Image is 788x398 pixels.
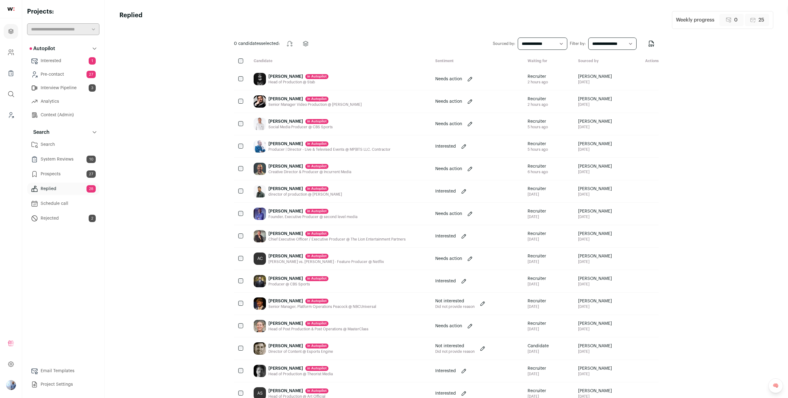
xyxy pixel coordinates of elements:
span: [PERSON_NAME] [578,320,612,327]
div: [PERSON_NAME] [268,231,406,237]
a: Project Settings [27,378,99,391]
a: System Reviews10 [27,153,99,165]
div: Chief Executive Officer / Executive Producer @ The Lion Entertainment Partners [268,237,406,242]
p: Interested [435,368,456,374]
a: Projects [4,24,18,39]
div: Waiting for [523,58,573,64]
span: [PERSON_NAME] [578,96,612,102]
span: Recruiter [528,118,548,125]
div: [PERSON_NAME] [268,276,328,282]
a: Email Templates [27,365,99,377]
span: [DATE] [578,192,612,197]
p: Interested [435,278,456,284]
span: 2 [89,215,96,222]
a: Prospects27 [27,168,99,180]
span: [DATE] [578,349,612,354]
span: [DATE] [578,125,612,129]
p: Not interested [435,298,475,304]
div: director of production @ [PERSON_NAME] [268,192,342,197]
div: [PERSON_NAME] [268,388,328,394]
span: [PERSON_NAME] [578,118,612,125]
span: 0 candidates [234,42,261,46]
p: Needs action [435,256,462,262]
div: [PERSON_NAME] [268,320,368,327]
div: Producer | Director - Live & Televised Events @ MP|BTS LLC. Contractor [268,147,391,152]
span: 0 [734,16,738,24]
span: [DATE] [578,237,612,242]
p: Needs action [435,323,462,329]
div: [PERSON_NAME] [268,365,333,372]
div: in Autopilot [305,231,328,236]
div: [DATE] [528,349,549,354]
div: [PERSON_NAME] [268,186,342,192]
div: [DATE] [528,237,546,242]
a: Context (Admin) [27,109,99,121]
div: 6 hours ago [528,169,548,174]
h2: Projects: [27,7,99,16]
div: [PERSON_NAME] [268,253,384,259]
span: Recruiter [528,186,546,192]
img: 51e82da40fabc8a85a8a3a8a5941cf8e05efa640b92d54b9f8f75a0dec37aca2.jpg [254,118,266,130]
img: ac15fa6e3dcf79926369710c377d4d7c85102ce7910595db61061d8d8704f588.jpg [254,163,266,175]
a: Pre-contact27 [27,68,99,81]
a: Interview Pipeline3 [27,82,99,94]
div: Sentiment [430,58,523,64]
div: [PERSON_NAME] [268,298,376,304]
div: [DATE] [528,192,546,197]
img: 97332-medium_jpg [6,380,16,390]
div: [PERSON_NAME] [268,343,333,349]
div: [DATE] [528,214,546,219]
img: 10e74b3f6f03466b1a6601810a411bf5a447e0a19a123a9644e3590e1319d1d9.jpg [254,208,266,220]
span: Recruiter [528,74,548,80]
div: Creative Director & Producer @ Incurrent Media [268,169,351,174]
p: Needs action [435,121,462,127]
span: [DATE] [578,147,612,152]
span: [PERSON_NAME] [578,253,612,259]
span: Recruiter [528,320,546,327]
div: in Autopilot [305,97,328,101]
div: [PERSON_NAME] [268,96,362,102]
div: [DATE] [528,282,546,287]
div: Head of Production @ Stab [268,80,328,85]
span: [PERSON_NAME] [578,276,612,282]
img: 3e0685cb5f651c17e352ef5c2be591e274a98b9be930149f81633364b327af56.jpg [254,185,266,197]
div: Producer @ CBS Sports [268,282,328,287]
div: [PERSON_NAME] [268,163,351,169]
div: Sourced by [573,58,637,64]
span: [DATE] [578,282,612,287]
div: [PERSON_NAME] vs. [PERSON_NAME] - Feature Producer @ Netflix [268,259,384,264]
span: [PERSON_NAME] [578,388,612,394]
label: Filter by: [570,41,586,46]
p: Did not provide reason [435,349,475,354]
div: [PERSON_NAME] [268,118,333,125]
a: Analytics [27,95,99,108]
img: 7ed29de0a86991db7b71fcd9ccc771d0775412a519b56b4d7f458d902602043d.jpg [254,275,266,287]
p: Interested [435,143,456,149]
p: Needs action [435,98,462,105]
div: Senior Manager Video Production @ [PERSON_NAME] [268,102,362,107]
a: Search [27,138,99,151]
img: d1471102b8e8b6eefd01503129a59d6946bb8e5066b3ab3698ae41f5dd4ff7e6 [254,342,266,355]
span: [DATE] [578,214,612,219]
div: Founder, Executive Producer @ second level media [268,214,357,219]
span: Recruiter [528,253,546,259]
div: Weekly progress [676,16,714,24]
div: AC [254,253,266,265]
div: in Autopilot [305,119,328,124]
p: Interested [435,390,456,396]
div: [DATE] [528,259,546,264]
span: 27 [86,170,96,178]
span: [DATE] [578,372,612,376]
img: 12d3974730787b01bdeeda25b94aaadb909c7411dc2c57e38dcb2e0c60614239.jpg [254,297,266,310]
span: 25 [758,16,764,24]
span: selected: [234,41,280,47]
div: 5 hours ago [528,147,548,152]
span: Recruiter [528,163,548,169]
div: [DATE] [528,304,546,309]
a: Replied28 [27,183,99,195]
p: Needs action [435,76,462,82]
span: [PERSON_NAME] [578,141,612,147]
span: [PERSON_NAME] [578,74,612,80]
h1: Replied [119,11,143,29]
span: Recruiter [528,96,548,102]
